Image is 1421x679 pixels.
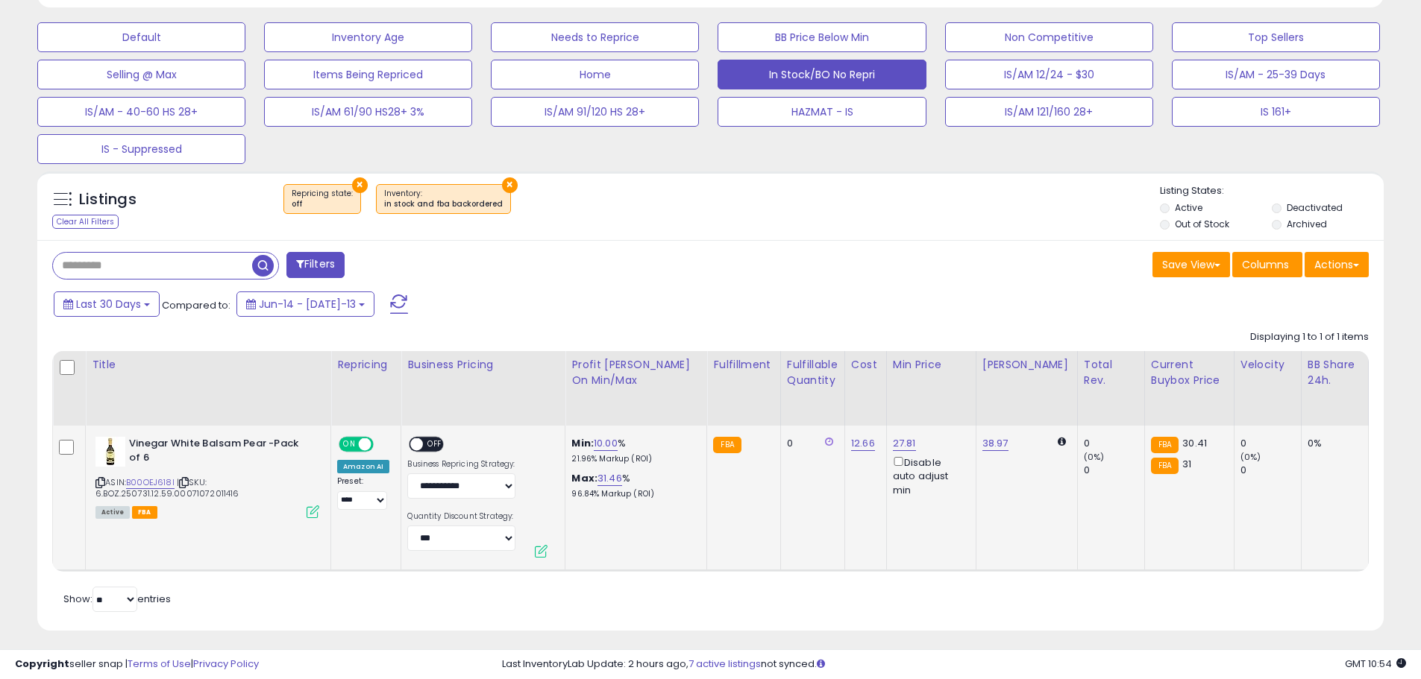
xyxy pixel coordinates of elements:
[571,436,594,450] b: Min:
[718,60,926,89] button: In Stock/BO No Repri
[128,657,191,671] a: Terms of Use
[1175,218,1229,230] label: Out of Stock
[132,506,157,519] span: FBA
[1151,357,1228,388] div: Current Buybox Price
[571,489,695,499] p: 96.84% Markup (ROI)
[688,657,761,671] a: 7 active listings
[718,22,926,52] button: BB Price Below Min
[264,60,472,89] button: Items Being Repriced
[15,657,259,672] div: seller snap | |
[292,188,353,210] span: Repricing state :
[407,459,515,470] label: Business Repricing Strategy:
[491,22,699,52] button: Needs to Reprice
[1084,437,1144,450] div: 0
[340,438,359,451] span: ON
[37,97,245,127] button: IS/AM - 40-60 HS 28+
[491,97,699,127] button: IS/AM 91/120 HS 28+
[76,297,141,312] span: Last 30 Days
[1152,252,1230,277] button: Save View
[1232,252,1302,277] button: Columns
[851,357,880,373] div: Cost
[63,592,171,606] span: Show: entries
[286,252,345,278] button: Filters
[893,436,916,451] a: 27.81
[571,357,700,388] div: Profit [PERSON_NAME] on Min/Max
[95,506,130,519] span: All listings currently available for purchase on Amazon
[851,436,875,451] a: 12.66
[571,472,695,499] div: %
[79,189,137,210] h5: Listings
[1345,657,1406,671] span: 2025-08-13 10:54 GMT
[37,22,245,52] button: Default
[1084,357,1138,388] div: Total Rev.
[1242,257,1289,272] span: Columns
[384,188,503,210] span: Inventory :
[1308,437,1357,450] div: 0%
[893,357,970,373] div: Min Price
[1240,357,1295,373] div: Velocity
[292,199,353,209] div: off
[1287,218,1327,230] label: Archived
[1151,458,1179,474] small: FBA
[1175,201,1202,214] label: Active
[37,60,245,89] button: Selling @ Max
[129,437,310,468] b: Vinegar White Balsam Pear -Pack of 6
[718,97,926,127] button: HAZMAT - IS
[945,60,1153,89] button: IS/AM 12/24 - $30
[371,438,395,451] span: OFF
[1250,330,1369,344] div: Displaying 1 to 1 of 1 items
[565,351,707,426] th: The percentage added to the cost of goods (COGS) that forms the calculator for Min & Max prices.
[95,476,239,499] span: | SKU: 6.BOZ.250731.12.59.00071072011416
[713,437,741,453] small: FBA
[945,97,1153,127] button: IS/AM 121/160 28+
[95,437,125,467] img: 31nRbpbgRES._SL40_.jpg
[597,471,622,486] a: 31.46
[337,476,389,510] div: Preset:
[713,357,774,373] div: Fulfillment
[1287,201,1343,214] label: Deactivated
[571,454,695,464] p: 21.96% Markup (ROI)
[407,357,559,373] div: Business Pricing
[1084,464,1144,477] div: 0
[491,60,699,89] button: Home
[893,454,964,497] div: Disable auto adjust min
[502,177,518,193] button: ×
[337,357,395,373] div: Repricing
[264,22,472,52] button: Inventory Age
[787,437,833,450] div: 0
[1240,464,1301,477] div: 0
[236,291,374,317] button: Jun-14 - [DATE]-13
[52,215,119,229] div: Clear All Filters
[1151,437,1179,453] small: FBA
[1182,457,1191,471] span: 31
[982,436,1008,451] a: 38.97
[571,437,695,464] div: %
[1172,60,1380,89] button: IS/AM - 25-39 Days
[1240,451,1261,463] small: (0%)
[945,22,1153,52] button: Non Competitive
[594,436,618,451] a: 10.00
[1084,451,1105,463] small: (0%)
[1172,22,1380,52] button: Top Sellers
[37,134,245,164] button: IS - Suppressed
[424,438,448,451] span: OFF
[54,291,160,317] button: Last 30 Days
[162,298,230,312] span: Compared to:
[1308,357,1362,388] div: BB Share 24h.
[407,511,515,522] label: Quantity Discount Strategy:
[337,460,389,473] div: Amazon AI
[1172,97,1380,127] button: IS 161+
[1182,436,1207,450] span: 30.41
[384,199,503,209] div: in stock and fba backordered
[264,97,472,127] button: IS/AM 61/90 HS28+ 3%
[1305,252,1369,277] button: Actions
[787,357,838,388] div: Fulfillable Quantity
[92,357,324,373] div: Title
[1240,437,1301,450] div: 0
[571,471,597,485] b: Max:
[95,437,319,517] div: ASIN:
[502,657,1406,672] div: Last InventoryLab Update: 2 hours ago, not synced.
[15,657,69,671] strong: Copyright
[1160,184,1384,198] p: Listing States:
[982,357,1071,373] div: [PERSON_NAME]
